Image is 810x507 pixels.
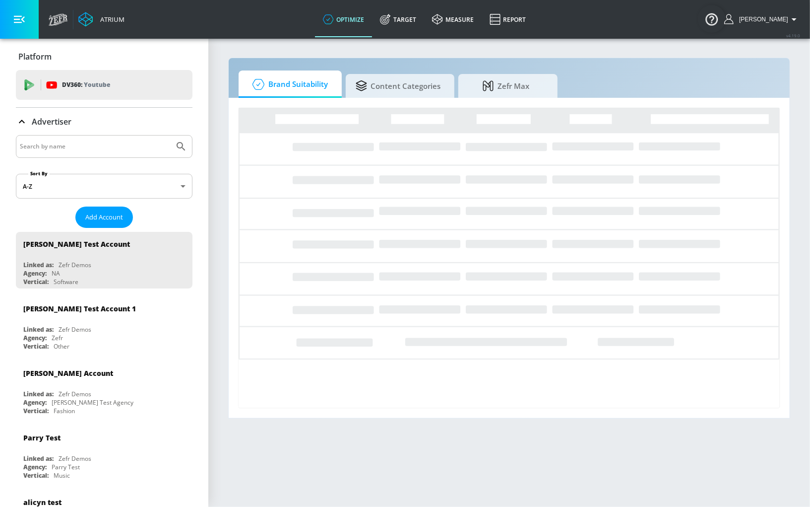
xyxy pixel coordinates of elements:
[23,304,136,313] div: [PERSON_NAME] Test Account 1
[85,212,123,223] span: Add Account
[735,16,788,23] span: login as: jake.nilson@zefr.com
[23,454,54,463] div: Linked as:
[23,463,47,471] div: Agency:
[23,239,130,249] div: [PERSON_NAME] Test Account
[16,108,192,136] div: Advertiser
[23,269,47,278] div: Agency:
[59,390,91,398] div: Zefr Demos
[424,1,482,37] a: measure
[23,334,47,342] div: Agency:
[52,334,63,342] div: Zefr
[52,398,133,407] div: [PERSON_NAME] Test Agency
[372,1,424,37] a: Target
[786,33,800,38] span: v 4.19.0
[23,471,49,480] div: Vertical:
[23,433,61,442] div: Parry Test
[698,5,726,33] button: Open Resource Center
[18,51,52,62] p: Platform
[54,407,75,415] div: Fashion
[724,13,800,25] button: [PERSON_NAME]
[54,471,70,480] div: Music
[16,296,192,353] div: [PERSON_NAME] Test Account 1Linked as:Zefr DemosAgency:ZefrVertical:Other
[62,79,110,90] p: DV360:
[52,463,80,471] div: Parry Test
[23,368,113,378] div: [PERSON_NAME] Account
[23,390,54,398] div: Linked as:
[23,342,49,351] div: Vertical:
[84,79,110,90] p: Youtube
[28,170,50,177] label: Sort By
[96,15,125,24] div: Atrium
[16,426,192,482] div: Parry TestLinked as:Zefr DemosAgency:Parry TestVertical:Music
[59,261,91,269] div: Zefr Demos
[16,43,192,71] div: Platform
[249,72,328,96] span: Brand Suitability
[75,207,133,228] button: Add Account
[54,342,69,351] div: Other
[23,398,47,407] div: Agency:
[16,174,192,199] div: A-Z
[32,116,71,127] p: Advertiser
[23,498,62,507] div: alicyn test
[23,261,54,269] div: Linked as:
[52,269,60,278] div: NA
[482,1,534,37] a: Report
[59,454,91,463] div: Zefr Demos
[16,361,192,418] div: [PERSON_NAME] AccountLinked as:Zefr DemosAgency:[PERSON_NAME] Test AgencyVertical:Fashion
[78,12,125,27] a: Atrium
[315,1,372,37] a: optimize
[16,70,192,100] div: DV360: Youtube
[59,325,91,334] div: Zefr Demos
[23,407,49,415] div: Vertical:
[54,278,78,286] div: Software
[23,325,54,334] div: Linked as:
[468,74,544,98] span: Zefr Max
[23,278,49,286] div: Vertical:
[16,232,192,289] div: [PERSON_NAME] Test AccountLinked as:Zefr DemosAgency:NAVertical:Software
[356,74,440,98] span: Content Categories
[20,140,170,153] input: Search by name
